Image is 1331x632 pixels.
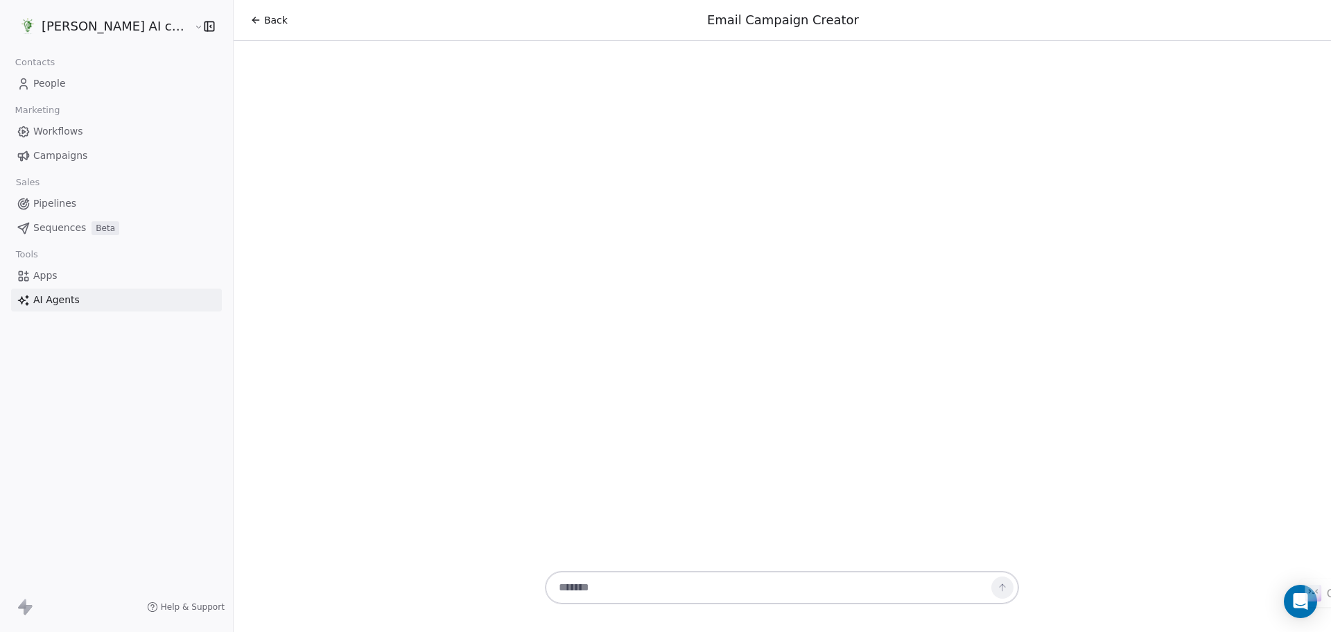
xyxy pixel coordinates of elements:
[33,76,66,91] span: People
[33,148,87,163] span: Campaigns
[10,244,44,265] span: Tools
[1284,585,1317,618] div: Open Intercom Messenger
[707,12,859,27] span: Email Campaign Creator
[11,264,222,287] a: Apps
[11,289,222,311] a: AI Agents
[11,120,222,143] a: Workflows
[11,216,222,239] a: SequencesBeta
[11,144,222,167] a: Campaigns
[10,172,46,193] span: Sales
[33,221,86,235] span: Sequences
[161,601,225,613] span: Help & Support
[33,268,58,283] span: Apps
[11,72,222,95] a: People
[92,221,119,235] span: Beta
[42,17,191,35] span: [PERSON_NAME] AI consulting
[33,124,83,139] span: Workflows
[11,192,222,215] a: Pipelines
[33,293,80,307] span: AI Agents
[147,601,225,613] a: Help & Support
[17,15,184,38] button: [PERSON_NAME] AI consulting
[19,18,36,35] img: The%20Lima%20Fashion%20Logo%20(15)%20(2).png
[33,196,76,211] span: Pipelines
[9,52,61,73] span: Contacts
[264,13,288,27] span: Back
[9,100,66,121] span: Marketing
